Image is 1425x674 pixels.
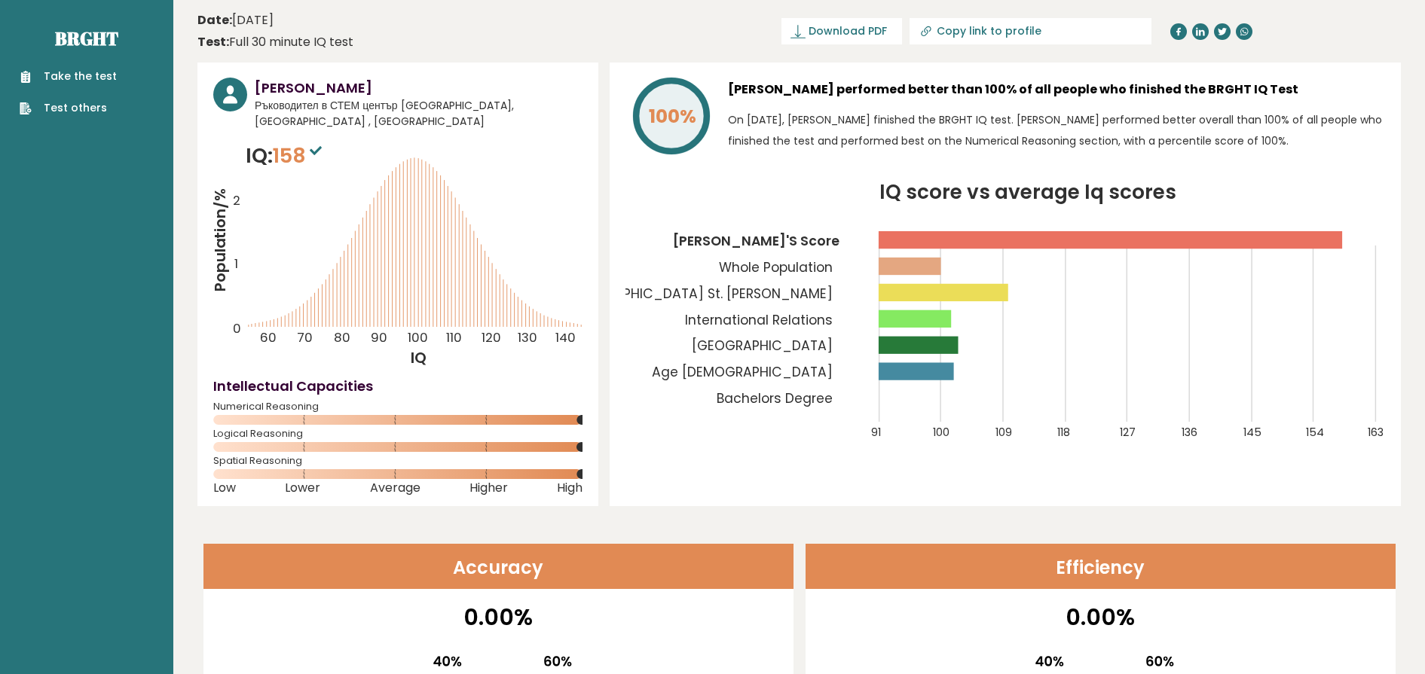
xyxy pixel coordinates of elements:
tspan: 91 [871,425,881,440]
tspan: Age [DEMOGRAPHIC_DATA] [652,363,833,381]
tspan: 154 [1306,425,1324,440]
a: Download PDF [781,18,902,44]
a: Test others [20,100,117,116]
tspan: 109 [995,425,1012,440]
p: 0.00% [213,600,784,634]
h4: Intellectual Capacities [213,376,583,396]
span: Numerical Reasoning [213,404,583,410]
a: Take the test [20,69,117,84]
span: High [557,485,583,491]
tspan: 100 [408,329,428,347]
tspan: International Relations [685,311,833,329]
tspan: 2 [233,191,240,209]
span: 158 [273,142,326,169]
tspan: [PERSON_NAME]'S Score [673,232,839,250]
tspan: 120 [482,329,502,347]
tspan: 145 [1244,425,1262,440]
tspan: 163 [1368,425,1384,440]
header: Accuracy [203,544,794,589]
tspan: IQ [411,348,427,369]
tspan: 100% [649,103,696,130]
tspan: Bachelors Degree [717,389,833,407]
b: Test: [197,33,229,50]
tspan: 90 [371,329,387,347]
tspan: 1 [234,255,238,273]
div: Full 30 minute IQ test [197,33,353,51]
span: Average [370,485,420,491]
h3: [PERSON_NAME] [255,78,583,98]
span: Ръководител в СТЕМ център [GEOGRAPHIC_DATA], [GEOGRAPHIC_DATA] , [GEOGRAPHIC_DATA] [255,98,583,130]
span: Higher [469,485,508,491]
tspan: [GEOGRAPHIC_DATA] St. [PERSON_NAME] [563,285,833,303]
tspan: IQ score vs average Iq scores [880,178,1177,206]
tspan: 80 [335,329,351,347]
tspan: 110 [446,329,462,347]
a: Brght [55,26,118,50]
time: [DATE] [197,11,274,29]
p: 0.00% [815,600,1386,634]
tspan: 136 [1182,425,1197,440]
header: Efficiency [806,544,1396,589]
tspan: 140 [556,329,576,347]
span: Logical Reasoning [213,431,583,437]
tspan: Population/% [209,188,231,292]
span: Download PDF [809,23,887,39]
tspan: 60 [260,329,277,347]
tspan: 0 [233,320,241,338]
tspan: 100 [934,425,950,440]
tspan: Whole Population [719,258,833,276]
tspan: 130 [518,329,538,347]
h3: [PERSON_NAME] performed better than 100% of all people who finished the BRGHT IQ Test [728,78,1385,102]
b: Date: [197,11,232,29]
p: On [DATE], [PERSON_NAME] finished the BRGHT IQ test. [PERSON_NAME] performed better overall than ... [728,109,1385,151]
span: Low [213,485,236,491]
tspan: 70 [297,329,313,347]
p: IQ: [246,141,326,171]
tspan: 127 [1120,425,1136,440]
span: Lower [285,485,320,491]
span: Spatial Reasoning [213,458,583,464]
tspan: 118 [1057,425,1070,440]
tspan: [GEOGRAPHIC_DATA] [692,337,833,355]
